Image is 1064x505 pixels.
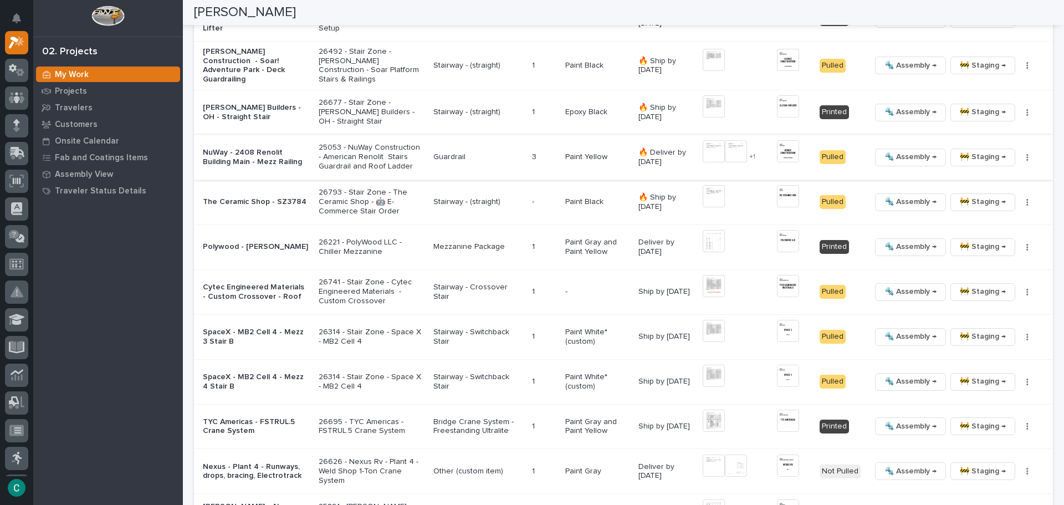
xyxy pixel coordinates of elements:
p: 🔥 Deliver by [DATE] [638,148,694,167]
p: Stairway - (straight) [433,197,524,207]
p: SpaceX - MB2 Cell 4 - Mezz 4 Stair B [203,373,310,391]
div: Not Pulled [820,465,861,478]
span: 🔩 Assembly → [884,375,937,388]
a: Fab and Coatings Items [33,149,183,166]
a: Traveler Status Details [33,182,183,199]
a: Onsite Calendar [33,132,183,149]
p: 26695 - TYC Americas - FSTRUL.5 Crane System [319,417,424,436]
p: Epoxy Black [565,108,630,117]
p: 🔥 Ship by [DATE] [638,57,694,75]
p: 1 [532,285,537,297]
p: [PERSON_NAME] Builders - OH - Straight Stair [203,103,310,122]
p: Deliver by [DATE] [638,238,694,257]
p: Paint White* (custom) [565,328,630,346]
span: 🚧 Staging → [960,59,1006,72]
img: Workspace Logo [91,6,124,26]
p: Stairway - (straight) [433,61,524,70]
span: 🚧 Staging → [960,375,1006,388]
p: 1 [532,59,537,70]
button: users-avatar [5,476,28,499]
p: Nexus - Plant 4 - Runways, drops, bracing, Electrotrack [203,462,310,481]
button: 🔩 Assembly → [875,283,946,301]
tr: Polywood - [PERSON_NAME]26221 - PolyWood LLC - Chiller MezzanineMezzanine Package11 Paint Gray an... [194,225,1053,269]
p: Stairway - Switchback Stair [433,328,524,346]
p: Ship by [DATE] [638,287,694,297]
button: 🚧 Staging → [950,283,1015,301]
p: NuWay - 2408 Renolit Building Main - Mezz Railing [203,148,310,167]
button: 🔩 Assembly → [875,193,946,211]
p: Paint Yellow [565,152,630,162]
button: Notifications [5,7,28,30]
p: Paint Black [565,197,630,207]
p: Bridge Crane System - Freestanding Ultralite [433,417,524,436]
p: 3 [532,150,539,162]
button: 🚧 Staging → [950,462,1015,480]
p: 26793 - Stair Zone - The Ceramic Shop - 🤖 E-Commerce Stair Order [319,188,424,216]
div: Pulled [820,59,846,73]
a: Assembly View [33,166,183,182]
p: 26677 - Stair Zone - [PERSON_NAME] Builders - OH - Straight Stair [319,98,424,126]
p: Onsite Calendar [55,136,119,146]
tr: Nexus - Plant 4 - Runways, drops, bracing, Electrotrack26626 - Nexus Rv - Plant 4 - Weld Shop 1-T... [194,449,1053,494]
p: 26314 - Stair Zone - Space X - MB2 Cell 4 [319,328,424,346]
span: 🔩 Assembly → [884,420,937,433]
span: 🚧 Staging → [960,420,1006,433]
button: 🚧 Staging → [950,238,1015,256]
p: Traveler Status Details [55,186,146,196]
p: 1 [532,330,537,341]
button: 🔩 Assembly → [875,149,946,166]
span: 🔩 Assembly → [884,330,937,343]
p: 26492 - Stair Zone - [PERSON_NAME] Construction - Soar Platform Stairs & Railings [319,47,424,84]
button: 🚧 Staging → [950,104,1015,121]
p: Ship by [DATE] [638,332,694,341]
p: Ship by [DATE] [638,377,694,386]
p: Stairway - Crossover Stair [433,283,524,302]
tr: [PERSON_NAME] Construction - Soar! Adventure Park - Deck Guardrailing26492 - Stair Zone - [PERSON... [194,42,1053,90]
p: 🔥 Ship by [DATE] [638,103,694,122]
p: Paint Black [565,61,630,70]
p: - [532,195,536,207]
button: 🔩 Assembly → [875,238,946,256]
button: 🚧 Staging → [950,328,1015,346]
p: Mezzanine Package [433,242,524,252]
p: - [565,287,630,297]
h2: [PERSON_NAME] [194,4,296,21]
p: Paint Gray and Paint Yellow [565,417,630,436]
p: Assembly View [55,170,113,180]
p: 26314 - Stair Zone - Space X - MB2 Cell 4 [319,373,424,391]
div: Notifications [14,13,28,31]
div: Pulled [820,195,846,209]
button: 🔩 Assembly → [875,57,946,74]
span: 🚧 Staging → [960,465,1006,478]
div: Pulled [820,285,846,299]
span: 🔩 Assembly → [884,240,937,253]
span: 🚧 Staging → [960,195,1006,208]
p: The Ceramic Shop - SZ3784 [203,197,310,207]
p: Stairway - Switchback Stair [433,373,524,391]
span: 🚧 Staging → [960,330,1006,343]
p: Paint White* (custom) [565,373,630,391]
p: Fab and Coatings Items [55,153,148,163]
p: 1 [532,420,537,431]
button: 🚧 Staging → [950,149,1015,166]
button: 🔩 Assembly → [875,462,946,480]
button: 🚧 Staging → [950,373,1015,391]
div: Pulled [820,375,846,389]
p: 1 [532,465,537,476]
p: 1 [532,105,537,117]
tr: TYC Americas - FSTRUL.5 Crane System26695 - TYC Americas - FSTRUL.5 Crane SystemBridge Crane Syst... [194,404,1053,449]
button: 🚧 Staging → [950,417,1015,435]
p: SpaceX - MB2 Cell 4 - Mezz 3 Stair B [203,328,310,346]
p: Deliver by [DATE] [638,462,694,481]
p: 26221 - PolyWood LLC - Chiller Mezzanine [319,238,424,257]
p: [PERSON_NAME] Construction - Soar! Adventure Park - Deck Guardrailing [203,47,310,84]
span: 🔩 Assembly → [884,285,937,298]
span: 🚧 Staging → [960,105,1006,119]
p: Guardrail [433,152,524,162]
tr: SpaceX - MB2 Cell 4 - Mezz 4 Stair B26314 - Stair Zone - Space X - MB2 Cell 4Stairway - Switchbac... [194,359,1053,404]
span: 🔩 Assembly → [884,150,937,164]
a: Projects [33,83,183,99]
p: 1 [532,375,537,386]
p: My Work [55,70,89,80]
span: 🔩 Assembly → [884,465,937,478]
